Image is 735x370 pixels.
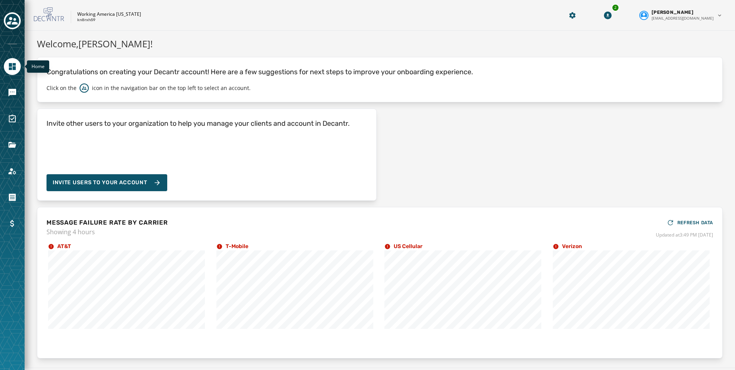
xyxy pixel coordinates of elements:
[77,11,141,17] p: Working America [US_STATE]
[652,9,693,15] span: [PERSON_NAME]
[652,15,713,21] span: [EMAIL_ADDRESS][DOMAIN_NAME]
[47,118,350,129] h4: Invite other users to your organization to help you manage your clients and account in Decantr.
[4,58,21,75] a: Navigate to Home
[4,84,21,101] a: Navigate to Messaging
[4,215,21,232] a: Navigate to Billing
[92,84,251,92] p: icon in the navigation bar on the top left to select an account.
[4,12,21,29] button: Toggle account select drawer
[77,17,95,23] p: kn8rxh59
[4,163,21,180] a: Navigate to Account
[47,174,167,191] button: Invite Users to your account
[57,243,71,250] h4: AT&T
[4,189,21,206] a: Navigate to Orders
[677,220,713,226] span: REFRESH DATA
[37,37,723,51] h1: Welcome, [PERSON_NAME] !
[562,243,582,250] h4: Verizon
[47,84,76,92] p: Click on the
[27,60,49,73] div: Home
[601,8,615,22] button: Download Menu
[226,243,248,250] h4: T-Mobile
[47,67,713,77] p: Congratulations on creating your Decantr account! Here are a few suggestions for next steps to im...
[47,218,168,227] h4: MESSAGE FAILURE RATE BY CARRIER
[612,4,619,12] div: 2
[394,243,422,250] h4: US Cellular
[656,232,713,238] span: Updated at 3:49 PM [DATE]
[53,179,147,187] span: Invite Users to your account
[47,227,168,237] span: Showing 4 hours
[667,217,713,229] button: REFRESH DATA
[4,137,21,153] a: Navigate to Files
[636,6,726,24] button: User settings
[4,110,21,127] a: Navigate to Surveys
[565,8,579,22] button: Manage global settings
